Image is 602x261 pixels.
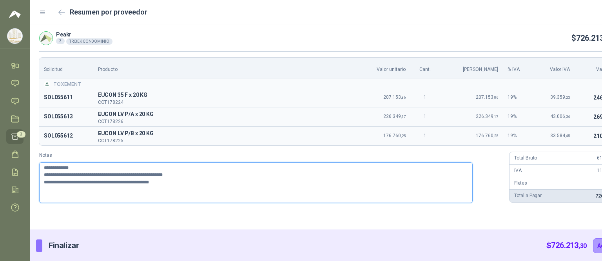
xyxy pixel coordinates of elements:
[493,95,498,100] span: ,86
[98,119,352,124] p: COT178226
[383,133,406,138] span: 176.760
[70,7,147,18] h2: Resumen por proveedor
[44,93,89,102] p: SOL055611
[410,126,440,145] td: 1
[39,58,93,78] th: Solicitud
[44,131,89,141] p: SOL055612
[98,129,352,138] span: EUCON LV P/B x 20 KG
[98,110,352,119] span: EUCON LV P/A x 20 KG
[550,94,570,100] span: 39.359
[546,239,587,252] p: $
[503,58,533,78] th: % IVA
[493,114,498,119] span: ,17
[565,114,570,119] span: ,34
[503,126,533,145] td: 19 %
[533,58,575,78] th: Valor IVA
[550,133,570,138] span: 33.584
[476,94,498,100] span: 207.153
[56,38,65,44] div: 3
[503,88,533,107] td: 19 %
[39,152,503,159] label: Notas
[98,138,352,143] p: COT178225
[98,91,352,100] span: EUCON 35 F x 20 KG
[401,95,406,100] span: ,86
[514,192,542,199] p: Total a Pagar
[7,29,22,43] img: Company Logo
[493,134,498,138] span: ,25
[98,110,352,119] p: E
[550,114,570,119] span: 43.006
[503,107,533,126] td: 19 %
[383,114,406,119] span: 226.349
[578,242,587,250] span: ,30
[44,81,50,87] img: Company Logo
[565,95,570,100] span: ,23
[410,88,440,107] td: 1
[565,134,570,138] span: ,45
[410,58,440,78] th: Cant.
[514,167,522,174] p: IVA
[66,38,112,45] div: TRIBEK CONDOMINIO
[98,91,352,100] p: E
[476,114,498,119] span: 226.349
[401,134,406,138] span: ,25
[56,32,112,37] p: Peakr
[476,133,498,138] span: 176.760
[93,58,356,78] th: Producto
[514,179,527,187] p: Fletes
[401,114,406,119] span: ,17
[98,129,352,138] p: E
[40,32,53,45] img: Company Logo
[44,112,89,121] p: SOL055613
[9,9,21,19] img: Logo peakr
[440,58,503,78] th: [PERSON_NAME]
[356,58,410,78] th: Valor unitario
[6,129,24,144] a: 3
[17,131,25,138] span: 3
[98,100,352,105] p: COT178224
[410,107,440,126] td: 1
[383,94,406,100] span: 207.153
[49,239,79,252] p: Finalizar
[551,241,587,250] span: 726.213
[514,154,537,162] p: Total Bruto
